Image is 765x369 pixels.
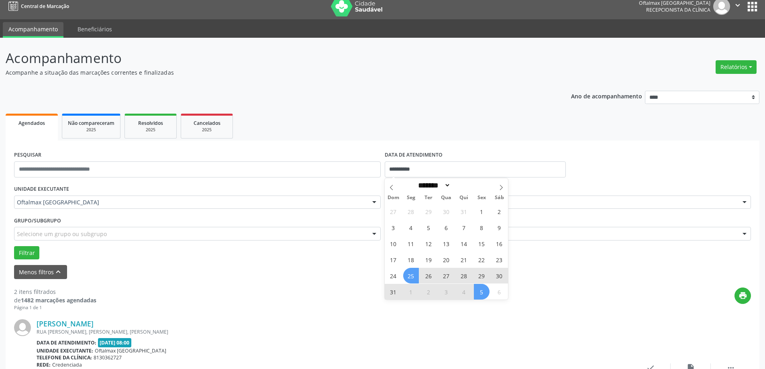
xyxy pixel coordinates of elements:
[14,214,61,227] label: Grupo/Subgrupo
[386,284,401,300] span: Agosto 31, 2025
[37,328,630,335] div: RUA [PERSON_NAME], [PERSON_NAME], [PERSON_NAME]
[386,268,401,283] span: Agosto 24, 2025
[421,220,437,235] span: Agosto 5, 2025
[18,120,45,126] span: Agendados
[131,127,171,133] div: 2025
[68,120,114,126] span: Não compareceram
[492,252,507,267] span: Agosto 23, 2025
[473,195,490,200] span: Sex
[94,354,122,361] span: 8130362727
[437,195,455,200] span: Qua
[474,204,490,219] span: Agosto 1, 2025
[14,296,96,304] div: de
[416,181,451,190] select: Month
[716,60,757,74] button: Relatórios
[386,236,401,251] span: Agosto 10, 2025
[95,347,166,354] span: Oftalmax [GEOGRAPHIC_DATA]
[403,220,419,235] span: Agosto 4, 2025
[403,268,419,283] span: Agosto 25, 2025
[492,220,507,235] span: Agosto 9, 2025
[474,284,490,300] span: Setembro 5, 2025
[21,296,96,304] strong: 1482 marcações agendadas
[14,319,31,336] img: img
[439,220,454,235] span: Agosto 6, 2025
[456,236,472,251] span: Agosto 14, 2025
[386,252,401,267] span: Agosto 17, 2025
[439,268,454,283] span: Agosto 27, 2025
[72,22,118,36] a: Beneficiários
[421,204,437,219] span: Julho 29, 2025
[456,252,472,267] span: Agosto 21, 2025
[456,268,472,283] span: Agosto 28, 2025
[571,91,642,101] p: Ano de acompanhamento
[402,195,420,200] span: Seg
[421,252,437,267] span: Agosto 19, 2025
[734,287,751,304] button: print
[37,339,96,346] b: Data de atendimento:
[646,6,710,13] span: Recepcionista da clínica
[14,304,96,311] div: Página 1 de 1
[54,267,63,276] i: keyboard_arrow_up
[21,3,69,10] span: Central de Marcação
[14,183,69,196] label: UNIDADE EXECUTANTE
[738,291,747,300] i: print
[439,204,454,219] span: Julho 30, 2025
[37,361,51,368] b: Rede:
[439,236,454,251] span: Agosto 13, 2025
[194,120,220,126] span: Cancelados
[451,181,477,190] input: Year
[98,338,132,347] span: [DATE] 08:00
[52,361,82,368] span: Credenciada
[68,127,114,133] div: 2025
[455,195,473,200] span: Qui
[421,284,437,300] span: Setembro 2, 2025
[17,230,107,238] span: Selecione um grupo ou subgrupo
[474,268,490,283] span: Agosto 29, 2025
[403,236,419,251] span: Agosto 11, 2025
[456,204,472,219] span: Julho 31, 2025
[14,149,41,161] label: PESQUISAR
[14,246,39,260] button: Filtrar
[386,220,401,235] span: Agosto 3, 2025
[385,195,402,200] span: Dom
[420,195,437,200] span: Ter
[386,204,401,219] span: Julho 27, 2025
[439,284,454,300] span: Setembro 3, 2025
[403,252,419,267] span: Agosto 18, 2025
[14,265,67,279] button: Menos filtroskeyboard_arrow_up
[6,48,533,68] p: Acompanhamento
[456,220,472,235] span: Agosto 7, 2025
[403,284,419,300] span: Setembro 1, 2025
[492,268,507,283] span: Agosto 30, 2025
[37,319,94,328] a: [PERSON_NAME]
[492,236,507,251] span: Agosto 16, 2025
[456,284,472,300] span: Setembro 4, 2025
[17,198,364,206] span: Oftalmax [GEOGRAPHIC_DATA]
[492,284,507,300] span: Setembro 6, 2025
[492,204,507,219] span: Agosto 2, 2025
[403,204,419,219] span: Julho 28, 2025
[421,268,437,283] span: Agosto 26, 2025
[439,252,454,267] span: Agosto 20, 2025
[3,22,63,38] a: Acompanhamento
[385,149,443,161] label: DATA DE ATENDIMENTO
[14,287,96,296] div: 2 itens filtrados
[138,120,163,126] span: Resolvidos
[733,1,742,10] i: 
[388,198,735,206] span: [PERSON_NAME] | Retina
[421,236,437,251] span: Agosto 12, 2025
[474,252,490,267] span: Agosto 22, 2025
[187,127,227,133] div: 2025
[37,354,92,361] b: Telefone da clínica:
[37,347,93,354] b: Unidade executante:
[490,195,508,200] span: Sáb
[474,236,490,251] span: Agosto 15, 2025
[474,220,490,235] span: Agosto 8, 2025
[6,68,533,77] p: Acompanhe a situação das marcações correntes e finalizadas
